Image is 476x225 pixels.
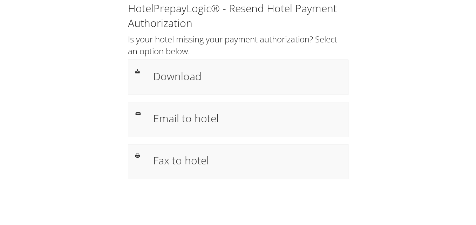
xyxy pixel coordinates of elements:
a: Fax to hotel [128,144,348,179]
h1: HotelPrepayLogic® - Resend Hotel Payment Authorization [128,1,348,30]
a: Email to hotel [128,102,348,137]
h2: Is your hotel missing your payment authorization? Select an option below. [128,33,348,57]
a: Download [128,60,348,95]
h1: Fax to hotel [153,152,341,168]
h1: Email to hotel [153,110,341,126]
h1: Download [153,68,341,84]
